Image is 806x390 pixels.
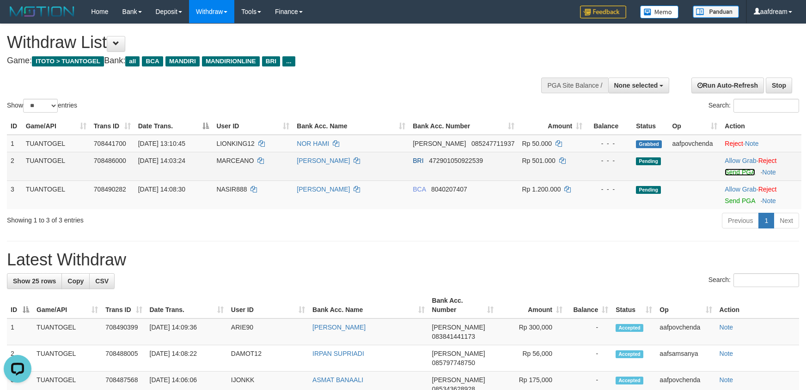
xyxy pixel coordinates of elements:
td: 2 [7,345,33,372]
th: Game/API: activate to sort column ascending [33,292,102,318]
a: [PERSON_NAME] [297,186,350,193]
th: Op: activate to sort column ascending [668,118,721,135]
td: aafpovchenda [668,135,721,152]
span: Copy 8040207407 to clipboard [431,186,467,193]
span: Accepted [616,350,643,358]
th: Action [716,292,799,318]
a: Stop [766,78,792,93]
span: BRI [413,157,423,164]
div: Showing 1 to 3 of 3 entries [7,212,329,225]
span: [PERSON_NAME] [432,350,485,357]
td: aafpovchenda [656,318,715,345]
th: Bank Acc. Number: activate to sort column ascending [428,292,497,318]
span: · [725,157,758,164]
th: Amount: activate to sort column ascending [518,118,586,135]
th: User ID: activate to sort column ascending [213,118,293,135]
td: - [566,318,612,345]
a: 1 [758,213,774,228]
th: Status: activate to sort column ascending [612,292,656,318]
a: Show 25 rows [7,273,62,289]
td: · [721,180,801,209]
label: Show entries [7,99,77,113]
img: Button%20Memo.svg [640,6,679,18]
a: NOR HAMI [297,140,329,147]
span: NASIR888 [216,186,247,193]
span: ITOTO > TUANTOGEL [32,56,104,66]
td: DAMOT12 [227,345,309,372]
th: Bank Acc. Name: activate to sort column ascending [309,292,428,318]
span: [PERSON_NAME] [413,140,466,147]
span: [DATE] 14:08:30 [138,186,185,193]
td: Rp 300,000 [497,318,566,345]
div: - - - [590,156,629,165]
td: · [721,152,801,180]
a: Run Auto-Refresh [691,78,764,93]
span: ... [282,56,295,66]
span: [DATE] 14:03:24 [138,157,185,164]
th: Trans ID: activate to sort column ascending [102,292,146,318]
span: MARCEANO [216,157,254,164]
a: Reject [758,186,777,193]
span: LIONKING12 [216,140,254,147]
span: Copy 083841441173 to clipboard [432,333,475,340]
th: Balance: activate to sort column ascending [566,292,612,318]
th: User ID: activate to sort column ascending [227,292,309,318]
th: Date Trans.: activate to sort column descending [134,118,213,135]
a: [PERSON_NAME] [312,324,366,331]
a: Note [762,168,776,176]
span: Rp 1.200.000 [522,186,561,193]
span: Accepted [616,324,643,332]
th: ID: activate to sort column descending [7,292,33,318]
img: MOTION_logo.png [7,5,77,18]
td: · [721,135,801,152]
span: Rp 501.000 [522,157,555,164]
th: Balance [586,118,632,135]
span: Show 25 rows [13,277,56,285]
td: 1 [7,318,33,345]
td: [DATE] 14:09:36 [146,318,227,345]
td: 2 [7,152,22,180]
img: panduan.png [693,6,739,18]
span: CSV [95,277,109,285]
a: ASMAT BANAALI [312,376,363,384]
td: aafsamsanya [656,345,715,372]
span: 708441700 [94,140,126,147]
h1: Latest Withdraw [7,251,799,269]
td: TUANTOGEL [33,318,102,345]
a: Send PGA [725,168,755,176]
span: Copy [67,277,84,285]
a: CSV [89,273,115,289]
span: Accepted [616,377,643,384]
a: Note [720,376,733,384]
th: Status [632,118,668,135]
td: TUANTOGEL [22,180,90,209]
td: ARIE90 [227,318,309,345]
span: BRI [262,56,280,66]
img: Feedback.jpg [580,6,626,18]
td: Rp 56,000 [497,345,566,372]
a: Previous [722,213,759,228]
a: Next [774,213,799,228]
td: 3 [7,180,22,209]
th: Game/API: activate to sort column ascending [22,118,90,135]
a: Note [762,197,776,204]
th: Bank Acc. Name: activate to sort column ascending [293,118,409,135]
a: Note [745,140,759,147]
span: · [725,186,758,193]
td: 708490399 [102,318,146,345]
td: TUANTOGEL [33,345,102,372]
select: Showentries [23,99,58,113]
span: Copy 472901050922539 to clipboard [429,157,483,164]
a: Note [720,324,733,331]
span: 708486000 [94,157,126,164]
th: Op: activate to sort column ascending [656,292,715,318]
td: TUANTOGEL [22,152,90,180]
span: 708490282 [94,186,126,193]
span: MANDIRI [165,56,200,66]
span: [PERSON_NAME] [432,376,485,384]
td: 708488005 [102,345,146,372]
span: all [125,56,140,66]
a: Note [720,350,733,357]
a: Allow Grab [725,186,756,193]
span: Rp 50.000 [522,140,552,147]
